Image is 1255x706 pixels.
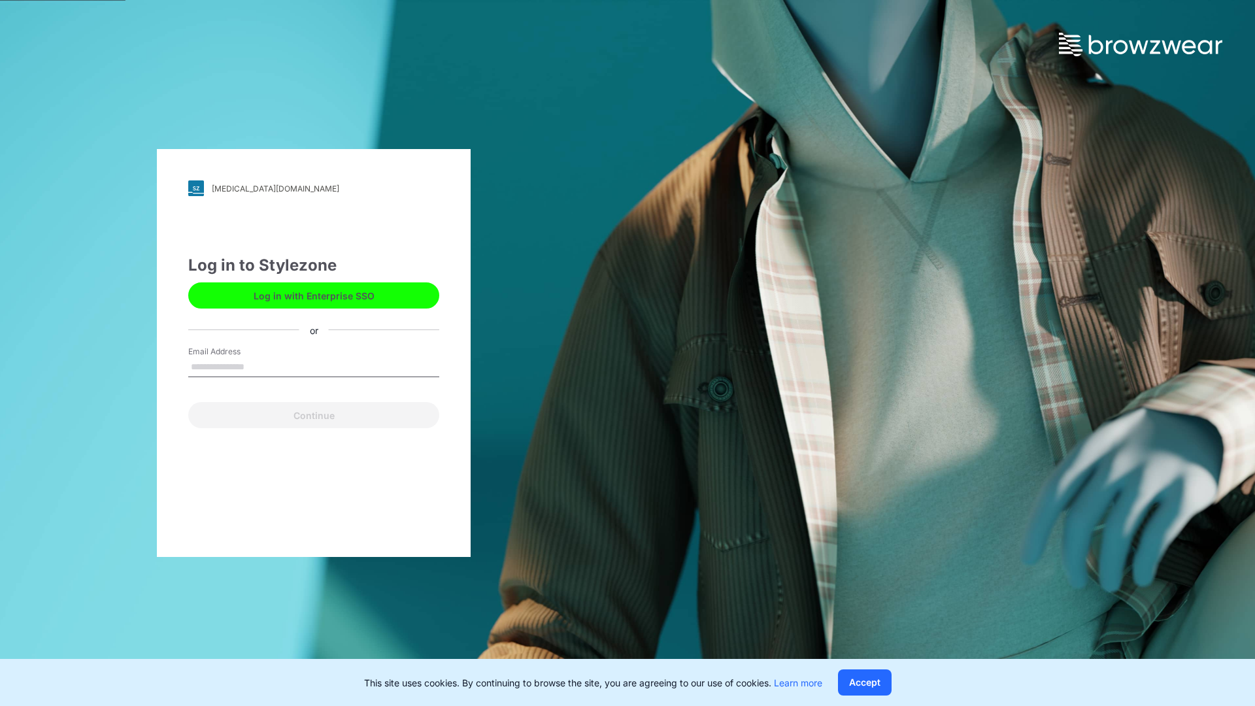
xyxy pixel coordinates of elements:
[299,323,329,337] div: or
[774,677,822,688] a: Learn more
[212,184,339,193] div: [MEDICAL_DATA][DOMAIN_NAME]
[188,282,439,309] button: Log in with Enterprise SSO
[838,669,892,696] button: Accept
[188,346,280,358] label: Email Address
[188,180,439,196] a: [MEDICAL_DATA][DOMAIN_NAME]
[188,180,204,196] img: svg+xml;base64,PHN2ZyB3aWR0aD0iMjgiIGhlaWdodD0iMjgiIHZpZXdCb3g9IjAgMCAyOCAyOCIgZmlsbD0ibm9uZSIgeG...
[188,254,439,277] div: Log in to Stylezone
[1059,33,1222,56] img: browzwear-logo.73288ffb.svg
[364,676,822,690] p: This site uses cookies. By continuing to browse the site, you are agreeing to our use of cookies.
